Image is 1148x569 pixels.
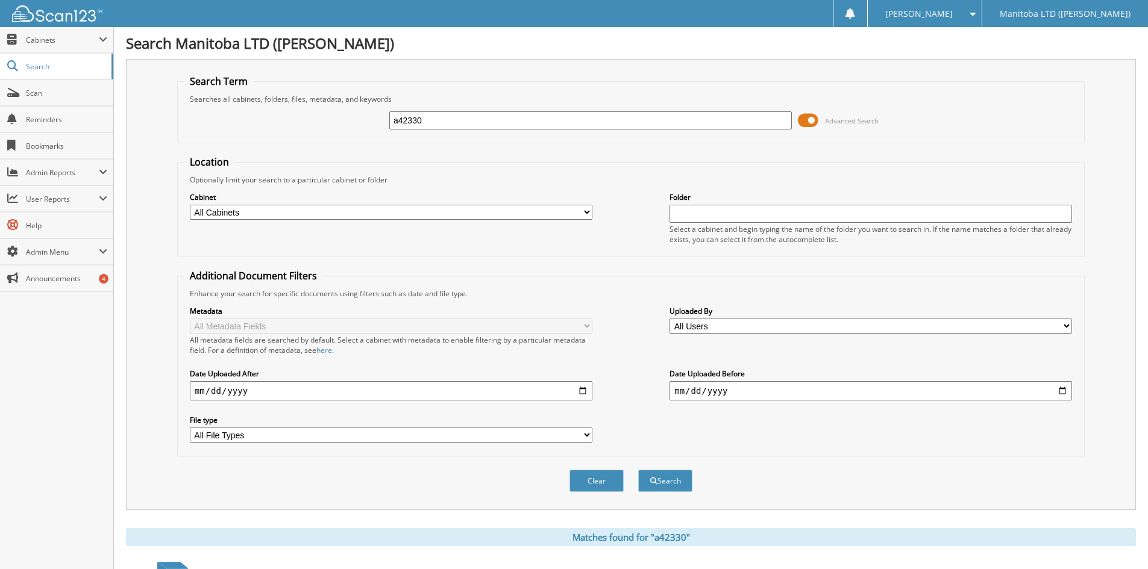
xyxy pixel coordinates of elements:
[184,155,235,169] legend: Location
[670,306,1072,316] label: Uploaded By
[885,10,953,17] span: [PERSON_NAME]
[26,114,107,125] span: Reminders
[26,167,99,178] span: Admin Reports
[190,192,592,202] label: Cabinet
[26,220,107,231] span: Help
[638,470,692,492] button: Search
[184,94,1078,104] div: Searches all cabinets, folders, files, metadata, and keywords
[26,273,107,284] span: Announcements
[126,33,1136,53] h1: Search Manitoba LTD ([PERSON_NAME])
[190,368,592,379] label: Date Uploaded After
[26,88,107,98] span: Scan
[99,274,108,284] div: 4
[26,194,99,204] span: User Reports
[190,381,592,400] input: start
[26,61,105,72] span: Search
[26,141,107,151] span: Bookmarks
[190,306,592,316] label: Metadata
[190,415,592,425] label: File type
[26,35,99,45] span: Cabinets
[26,247,99,257] span: Admin Menu
[126,528,1136,546] div: Matches found for "a42330"
[670,224,1072,244] div: Select a cabinet and begin typing the name of the folder you want to search in. If the name match...
[190,335,592,355] div: All metadata fields are searched by default. Select a cabinet with metadata to enable filtering b...
[184,75,254,88] legend: Search Term
[1000,10,1131,17] span: Manitoba LTD ([PERSON_NAME])
[670,381,1072,400] input: end
[569,470,624,492] button: Clear
[670,192,1072,202] label: Folder
[316,345,332,355] a: here
[825,116,879,125] span: Advanced Search
[670,368,1072,379] label: Date Uploaded Before
[12,5,102,22] img: scan123-logo-white.svg
[184,269,323,282] legend: Additional Document Filters
[184,288,1078,299] div: Enhance your search for specific documents using filters such as date and file type.
[184,175,1078,185] div: Optionally limit your search to a particular cabinet or folder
